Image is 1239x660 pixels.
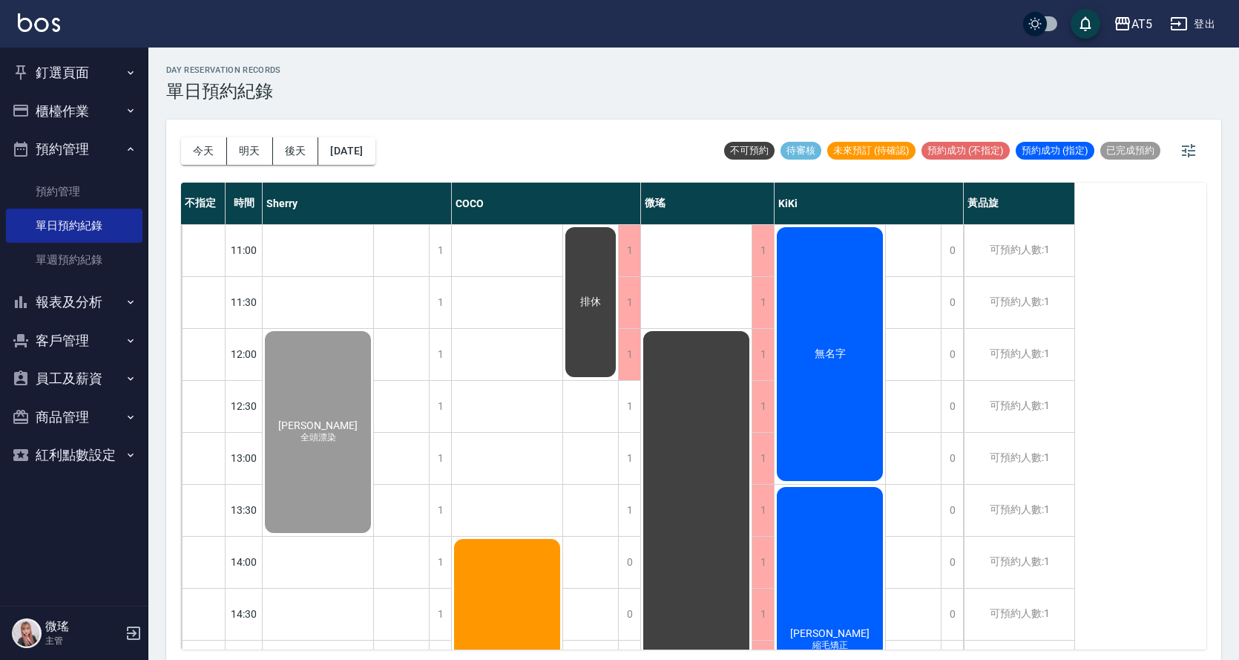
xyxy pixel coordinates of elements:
div: 1 [752,381,774,432]
div: 1 [618,225,640,276]
h2: day Reservation records [166,65,281,75]
span: 縮毛矯正 [809,639,851,652]
div: 11:30 [226,276,263,328]
button: 釘選頁面 [6,53,142,92]
div: 0 [941,225,963,276]
span: 已完成預約 [1100,144,1160,157]
div: 1 [752,485,774,536]
div: 黃品旋 [964,183,1075,224]
div: 1 [618,433,640,484]
div: 可預約人數:1 [964,485,1074,536]
div: AT5 [1131,15,1152,33]
span: 待審核 [780,144,821,157]
div: 可預約人數:1 [964,381,1074,432]
button: 商品管理 [6,398,142,437]
img: Person [12,618,42,648]
button: 登出 [1164,10,1221,38]
div: 1 [752,225,774,276]
button: 客戶管理 [6,321,142,360]
div: 1 [752,329,774,380]
h5: 微瑤 [45,619,121,634]
div: COCO [452,183,641,224]
span: 全頭漂染 [298,431,339,444]
div: 0 [941,381,963,432]
span: 預約成功 (指定) [1016,144,1094,157]
div: 1 [752,537,774,588]
div: 14:00 [226,536,263,588]
div: 13:30 [226,484,263,536]
div: 1 [429,381,451,432]
div: 1 [752,433,774,484]
div: 1 [618,485,640,536]
button: 櫃檯作業 [6,92,142,131]
div: 1 [429,589,451,640]
div: 1 [752,589,774,640]
div: 12:30 [226,380,263,432]
button: save [1071,9,1100,39]
div: 可預約人數:1 [964,329,1074,380]
div: Sherry [263,183,452,224]
p: 主管 [45,634,121,647]
button: 今天 [181,137,227,165]
div: 1 [429,537,451,588]
div: 可預約人數:1 [964,433,1074,484]
div: 0 [941,589,963,640]
div: 0 [941,485,963,536]
div: 1 [429,277,451,328]
button: 紅利點數設定 [6,436,142,474]
button: AT5 [1108,9,1158,39]
div: 不指定 [181,183,226,224]
div: 可預約人數:1 [964,589,1074,640]
div: 1 [429,433,451,484]
div: 1 [618,381,640,432]
div: 1 [618,277,640,328]
div: 0 [618,589,640,640]
span: 排休 [577,295,604,309]
div: 12:00 [226,328,263,380]
div: 1 [429,329,451,380]
button: 預約管理 [6,130,142,169]
a: 預約管理 [6,174,142,209]
img: Logo [18,13,60,32]
a: 單週預約紀錄 [6,243,142,277]
span: 預約成功 (不指定) [921,144,1010,157]
button: 後天 [273,137,319,165]
div: 0 [618,537,640,588]
div: 1 [618,329,640,380]
span: 不可預約 [724,144,775,157]
div: KiKi [775,183,964,224]
div: 0 [941,277,963,328]
div: 1 [752,277,774,328]
span: 無名字 [812,347,849,361]
div: 13:00 [226,432,263,484]
button: [DATE] [318,137,375,165]
span: [PERSON_NAME] [787,627,872,639]
div: 0 [941,433,963,484]
a: 單日預約紀錄 [6,209,142,243]
div: 1 [429,485,451,536]
div: 可預約人數:1 [964,225,1074,276]
button: 報表及分析 [6,283,142,321]
button: 明天 [227,137,273,165]
div: 14:30 [226,588,263,640]
span: 未來預訂 (待確認) [827,144,916,157]
div: 1 [429,225,451,276]
span: [PERSON_NAME] [275,419,361,431]
button: 員工及薪資 [6,359,142,398]
div: 11:00 [226,224,263,276]
h3: 單日預約紀錄 [166,81,281,102]
div: 0 [941,537,963,588]
div: 0 [941,329,963,380]
div: 微瑤 [641,183,775,224]
div: 可預約人數:1 [964,277,1074,328]
div: 時間 [226,183,263,224]
div: 可預約人數:1 [964,537,1074,588]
